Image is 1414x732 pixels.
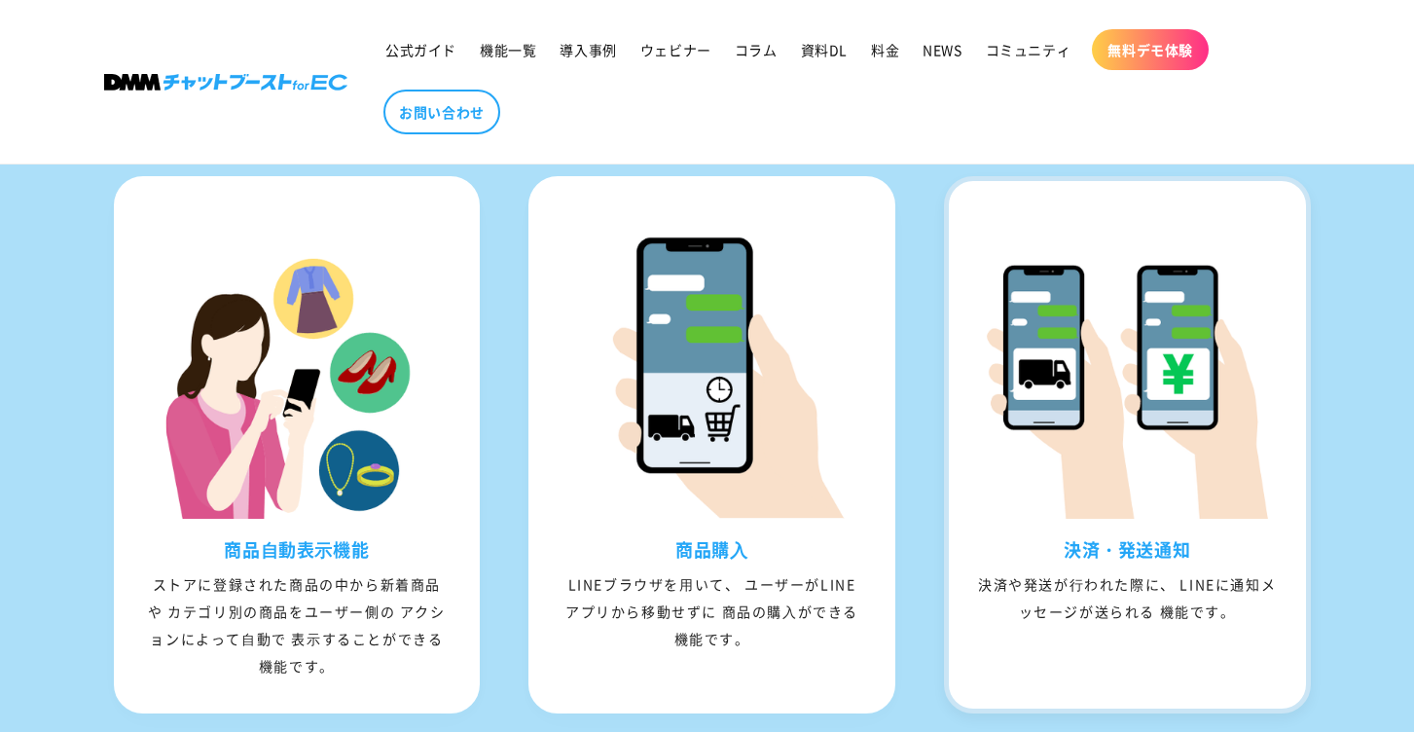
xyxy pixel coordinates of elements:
[978,220,1277,519] img: 決済・発送通知
[148,220,447,519] img: 商品⾃動表⽰機能
[949,570,1306,625] div: 決済や発送が⾏われた際に、 LINEに通知メッセージが送られる 機能です。
[911,29,973,70] a: NEWS
[383,90,500,134] a: お問い合わせ
[374,29,468,70] a: 公式ガイド
[468,29,548,70] a: 機能一覧
[923,41,961,58] span: NEWS
[560,41,616,58] span: 導入事例
[801,41,848,58] span: 資料DL
[789,29,859,70] a: 資料DL
[119,538,476,561] h3: 商品⾃動表⽰機能
[548,29,628,70] a: 導入事例
[871,41,899,58] span: 料金
[640,41,711,58] span: ウェビナー
[949,538,1306,561] h3: 決済・発送通知
[385,41,456,58] span: 公式ガイド
[974,29,1083,70] a: コミュニティ
[480,41,536,58] span: 機能一覧
[859,29,911,70] a: 料金
[986,41,1071,58] span: コミュニティ
[104,74,347,91] img: 株式会社DMM Boost
[119,570,476,679] div: ストアに登録された商品の中から新着商品や カテゴリ別の商品をユーザー側の アクションによって⾃動で 表⽰することができる機能です。
[399,103,485,121] span: お問い合わせ
[629,29,723,70] a: ウェビナー
[735,41,778,58] span: コラム
[1107,41,1193,58] span: 無料デモ体験
[1092,29,1209,70] a: 無料デモ体験
[533,570,890,652] div: LINEブラウザを⽤いて、 ユーザーがLINEアプリから移動せずに 商品の購⼊ができる機能です。
[533,538,890,561] h3: 商品購⼊
[562,220,861,519] img: 商品購⼊
[723,29,789,70] a: コラム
